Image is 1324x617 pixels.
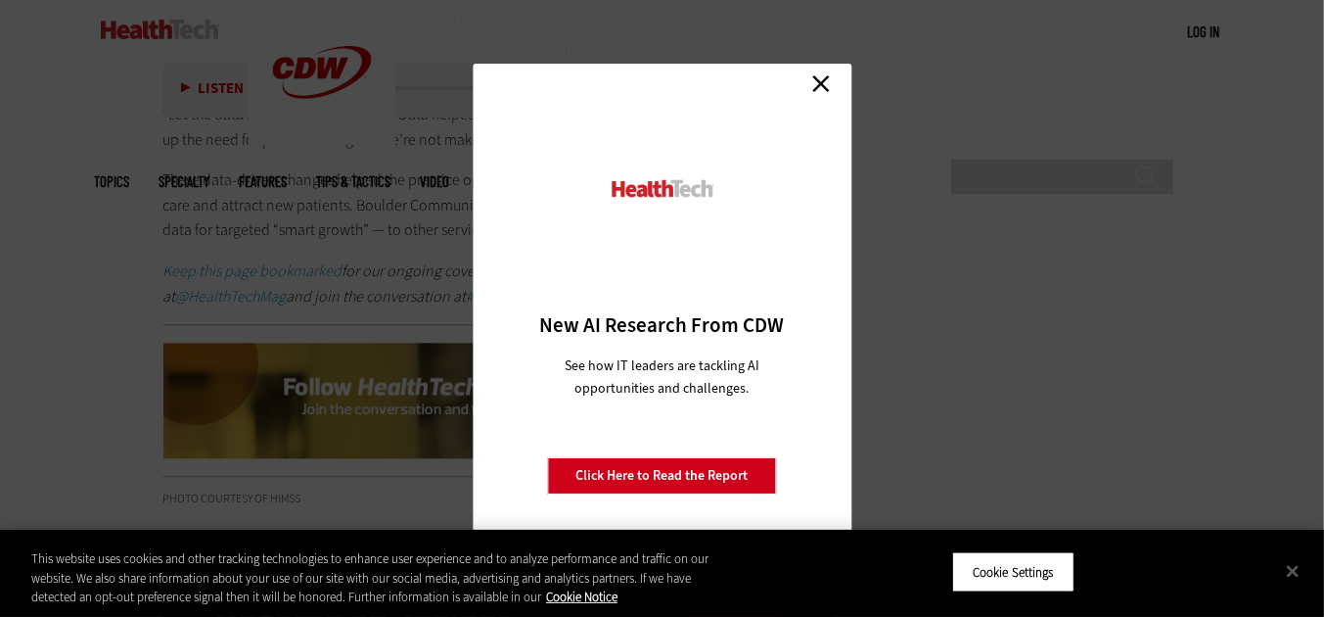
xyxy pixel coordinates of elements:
[541,355,783,400] p: See how IT leaders are tackling AI opportunities and challenges.
[507,311,817,339] h3: New AI Research From CDW
[31,549,728,607] div: This website uses cookies and other tracking technologies to enhance user experience and to analy...
[548,457,777,495] a: Click Here to Read the Report
[952,551,1074,593] button: Cookie Settings
[1271,549,1314,593] button: Close
[609,178,715,199] img: HealthTech_0.png
[546,589,617,605] a: More information about your privacy
[806,69,836,98] a: Close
